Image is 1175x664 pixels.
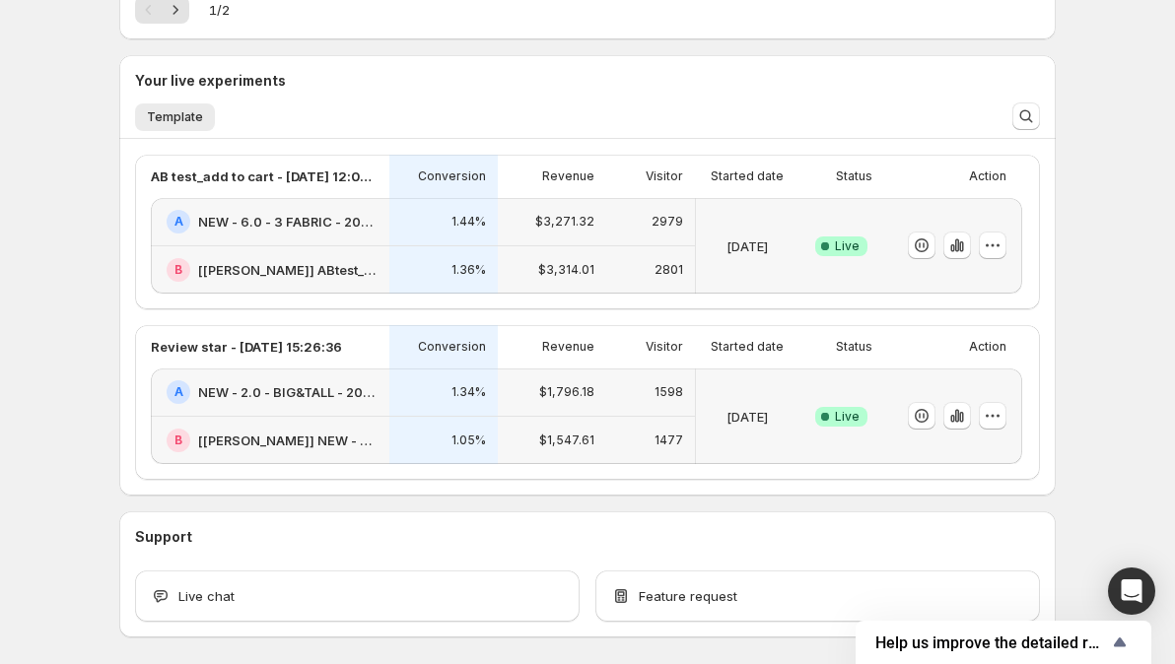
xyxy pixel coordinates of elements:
span: Live chat [178,586,235,606]
h2: A [174,214,183,230]
p: AB test_add to cart - [DATE] 12:06:02 [151,166,378,186]
p: Review star - [DATE] 15:26:36 [151,337,342,357]
p: Status [836,339,872,355]
h2: NEW - 2.0 - BIG&TALL - 20250709 [198,382,378,402]
p: 1.05% [451,432,486,448]
p: 2979 [652,214,683,230]
h2: NEW - 6.0 - 3 FABRIC - 20250722 [198,212,378,232]
p: 1.36% [451,262,486,278]
p: Conversion [418,339,486,355]
p: 1.44% [451,214,486,230]
span: Live [835,238,860,254]
p: Started date [711,339,784,355]
h2: B [174,262,182,278]
p: [DATE] [726,236,768,256]
p: Revenue [542,168,594,184]
p: $1,796.18 [539,384,594,400]
p: $3,314.01 [538,262,594,278]
p: $3,271.32 [535,214,594,230]
span: Feature request [639,586,737,606]
span: Live [835,409,860,425]
span: Template [147,109,203,125]
p: $1,547.61 [539,432,594,448]
p: Action [969,168,1006,184]
p: 1598 [655,384,683,400]
button: Search and filter results [1012,102,1040,130]
h3: Support [135,527,192,547]
span: Help us improve the detailed report for A/B campaigns [875,633,1108,652]
p: Status [836,168,872,184]
p: [DATE] [726,407,768,427]
h2: A [174,384,183,400]
button: Show survey - Help us improve the detailed report for A/B campaigns [875,631,1132,654]
h2: B [174,432,182,448]
p: Visitor [646,168,683,184]
p: Revenue [542,339,594,355]
p: Conversion [418,168,486,184]
p: Action [969,339,1006,355]
h3: Your live experiments [135,71,286,91]
h2: [[PERSON_NAME]] ABtest_B_NEW - 6.0 - 3 FABRIC - 20250910 [198,260,378,280]
h2: [[PERSON_NAME]] NEW - 2.0 - BIG&amp;TALL - 20250912 [198,431,378,450]
p: Started date [711,168,784,184]
p: 2801 [655,262,683,278]
div: Open Intercom Messenger [1108,567,1155,615]
p: 1.34% [451,384,486,400]
p: Visitor [646,339,683,355]
p: 1477 [655,432,683,448]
